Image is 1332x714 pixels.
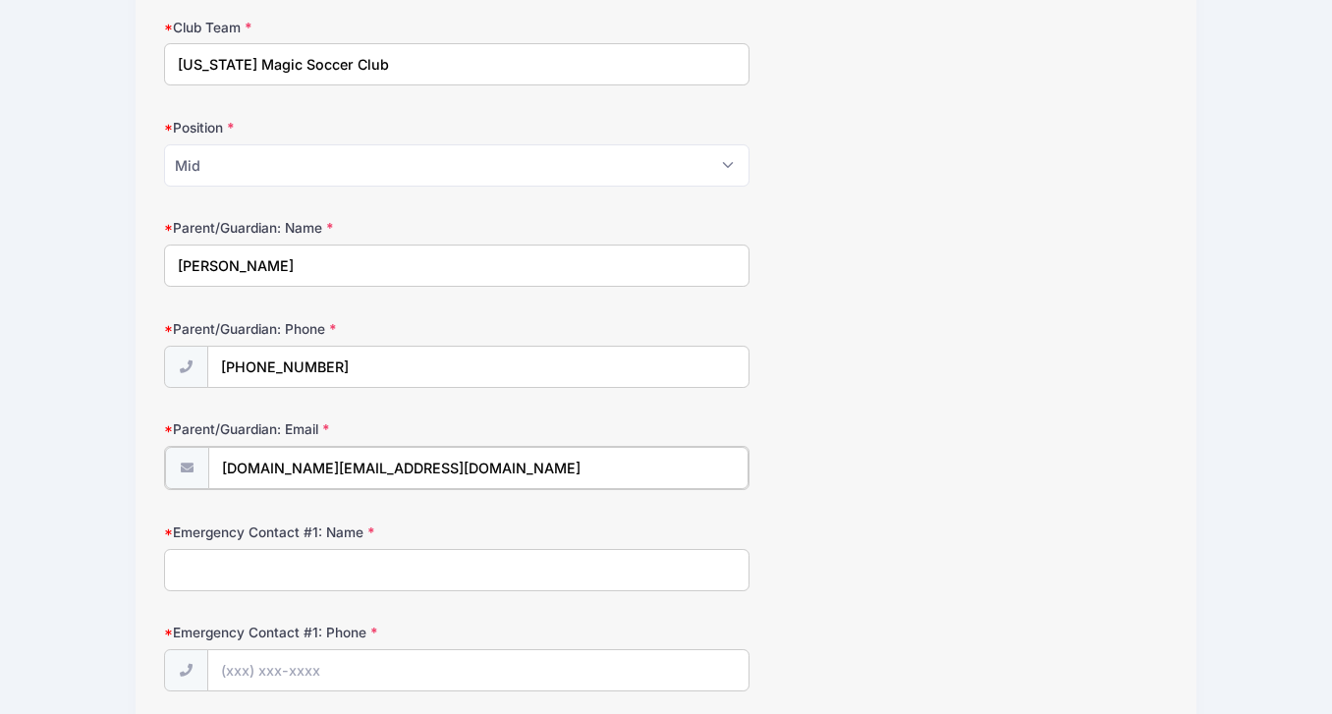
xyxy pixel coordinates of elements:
input: (xxx) xxx-xxxx [207,346,750,388]
label: Emergency Contact #1: Phone [164,623,499,642]
label: Position [164,118,499,137]
input: email@email.com [208,447,749,489]
label: Parent/Guardian: Phone [164,319,499,339]
label: Emergency Contact #1: Name [164,522,499,542]
label: Parent/Guardian: Name [164,218,499,238]
input: (xxx) xxx-xxxx [207,649,750,691]
label: Club Team [164,18,499,37]
label: Parent/Guardian: Email [164,419,499,439]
